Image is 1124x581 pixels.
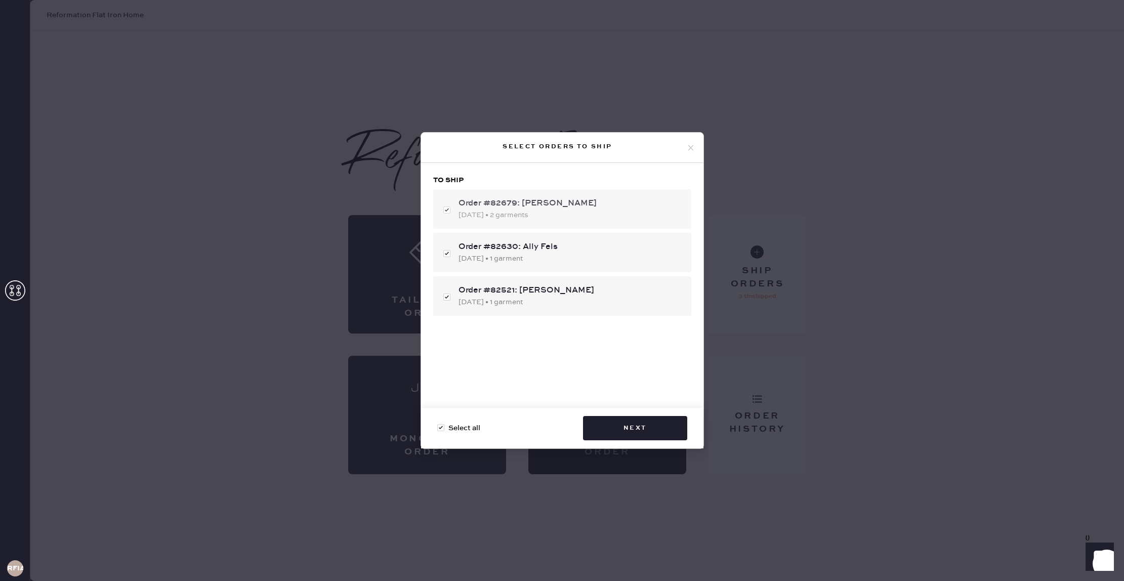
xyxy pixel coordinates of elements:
[429,141,686,153] div: Select orders to ship
[433,175,691,185] h3: To ship
[459,197,683,210] div: Order #82679: [PERSON_NAME]
[1076,535,1119,579] iframe: Front Chat
[448,423,480,434] span: Select all
[459,297,683,308] div: [DATE] • 1 garment
[459,241,683,253] div: Order #82630: Ally Fels
[583,416,687,440] button: Next
[459,253,683,264] div: [DATE] • 1 garment
[459,284,683,297] div: Order #82521: [PERSON_NAME]
[459,210,683,221] div: [DATE] • 2 garments
[7,565,23,572] h3: RFIA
